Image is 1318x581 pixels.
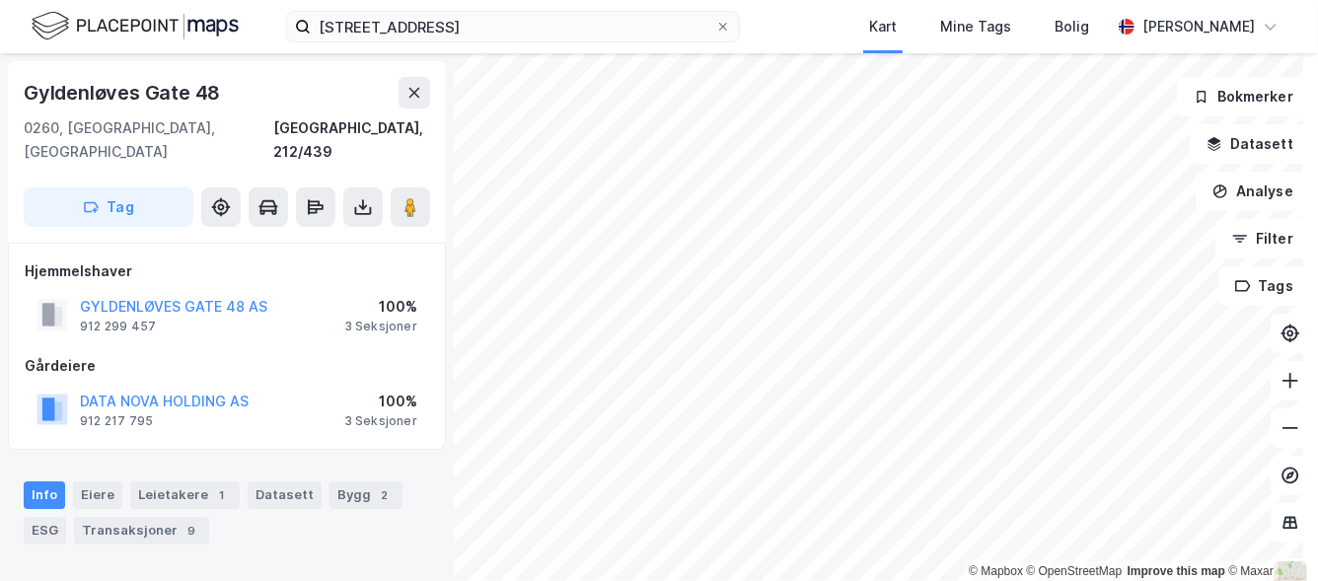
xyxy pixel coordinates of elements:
[969,564,1023,578] a: Mapbox
[248,481,322,509] div: Datasett
[80,413,153,429] div: 912 217 795
[344,319,417,334] div: 3 Seksjoner
[1142,15,1255,38] div: [PERSON_NAME]
[74,517,209,545] div: Transaksjoner
[329,481,403,509] div: Bygg
[80,319,156,334] div: 912 299 457
[24,77,224,109] div: Gyldenløves Gate 48
[375,485,395,505] div: 2
[1177,77,1310,116] button: Bokmerker
[1219,486,1318,581] div: Kontrollprogram for chat
[1215,219,1310,258] button: Filter
[1219,486,1318,581] iframe: Chat Widget
[24,481,65,509] div: Info
[940,15,1011,38] div: Mine Tags
[344,390,417,413] div: 100%
[344,295,417,319] div: 100%
[1196,172,1310,211] button: Analyse
[1055,15,1089,38] div: Bolig
[212,485,232,505] div: 1
[311,12,715,41] input: Søk på adresse, matrikkel, gårdeiere, leietakere eller personer
[274,116,430,164] div: [GEOGRAPHIC_DATA], 212/439
[1190,124,1310,164] button: Datasett
[32,9,239,43] img: logo.f888ab2527a4732fd821a326f86c7f29.svg
[130,481,240,509] div: Leietakere
[1128,564,1225,578] a: Improve this map
[344,413,417,429] div: 3 Seksjoner
[25,354,429,378] div: Gårdeiere
[24,187,193,227] button: Tag
[1218,266,1310,306] button: Tags
[25,259,429,283] div: Hjemmelshaver
[1027,564,1123,578] a: OpenStreetMap
[182,521,201,541] div: 9
[73,481,122,509] div: Eiere
[869,15,897,38] div: Kart
[24,116,274,164] div: 0260, [GEOGRAPHIC_DATA], [GEOGRAPHIC_DATA]
[24,517,66,545] div: ESG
